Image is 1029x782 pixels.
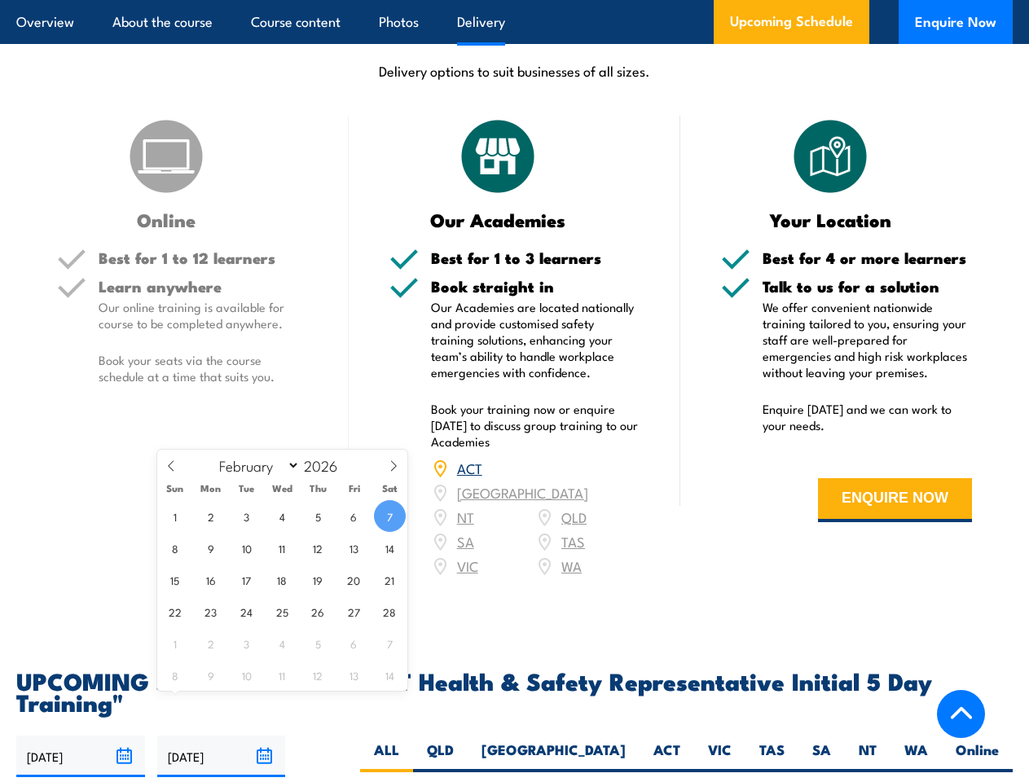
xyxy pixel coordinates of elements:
label: QLD [413,740,468,772]
h5: Talk to us for a solution [763,279,972,294]
span: February 14, 2026 [374,532,406,564]
span: Tue [229,483,265,494]
span: February 16, 2026 [195,564,226,595]
span: March 9, 2026 [195,659,226,691]
label: WA [890,740,942,772]
span: Wed [265,483,301,494]
span: March 14, 2026 [374,659,406,691]
span: March 8, 2026 [159,659,191,691]
span: March 5, 2026 [302,627,334,659]
span: February 5, 2026 [302,500,334,532]
label: TAS [745,740,798,772]
span: Sun [157,483,193,494]
h5: Best for 1 to 3 learners [431,250,640,266]
span: March 3, 2026 [231,627,262,659]
label: NT [845,740,890,772]
h3: Online [57,210,275,229]
span: February 26, 2026 [302,595,334,627]
span: February 9, 2026 [195,532,226,564]
p: Book your training now or enquire [DATE] to discuss group training to our Academies [431,401,640,450]
h5: Learn anywhere [99,279,308,294]
span: February 2, 2026 [195,500,226,532]
span: February 13, 2026 [338,532,370,564]
span: February 25, 2026 [266,595,298,627]
label: VIC [694,740,745,772]
span: March 2, 2026 [195,627,226,659]
h2: UPCOMING SCHEDULE FOR - "ACT Health & Safety Representative Initial 5 Day Training" [16,670,1013,712]
a: ACT [457,458,482,477]
span: February 4, 2026 [266,500,298,532]
span: March 1, 2026 [159,627,191,659]
h5: Best for 1 to 12 learners [99,250,308,266]
span: February 10, 2026 [231,532,262,564]
h3: Your Location [721,210,939,229]
span: March 7, 2026 [374,627,406,659]
span: February 20, 2026 [338,564,370,595]
input: From date [16,736,145,777]
span: February 11, 2026 [266,532,298,564]
h5: Book straight in [431,279,640,294]
span: March 6, 2026 [338,627,370,659]
span: Sat [372,483,408,494]
h3: Our Academies [389,210,608,229]
span: February 21, 2026 [374,564,406,595]
span: March 12, 2026 [302,659,334,691]
label: ACT [640,740,694,772]
span: March 13, 2026 [338,659,370,691]
p: Our online training is available for course to be completed anywhere. [99,299,308,332]
span: March 10, 2026 [231,659,262,691]
span: February 6, 2026 [338,500,370,532]
span: March 4, 2026 [266,627,298,659]
span: March 11, 2026 [266,659,298,691]
p: Enquire [DATE] and we can work to your needs. [763,401,972,433]
input: To date [157,736,286,777]
select: Month [211,455,300,476]
span: February 22, 2026 [159,595,191,627]
span: February 28, 2026 [374,595,406,627]
p: We offer convenient nationwide training tailored to you, ensuring your staff are well-prepared fo... [763,299,972,380]
span: February 23, 2026 [195,595,226,627]
span: Fri [336,483,372,494]
input: Year [300,455,354,475]
span: February 8, 2026 [159,532,191,564]
label: [GEOGRAPHIC_DATA] [468,740,640,772]
label: ALL [360,740,413,772]
p: Delivery options to suit businesses of all sizes. [16,61,1013,80]
span: February 12, 2026 [302,532,334,564]
h5: Best for 4 or more learners [763,250,972,266]
label: SA [798,740,845,772]
span: Mon [193,483,229,494]
p: Our Academies are located nationally and provide customised safety training solutions, enhancing ... [431,299,640,380]
button: ENQUIRE NOW [818,478,972,522]
span: February 27, 2026 [338,595,370,627]
span: February 3, 2026 [231,500,262,532]
span: February 1, 2026 [159,500,191,532]
p: Book your seats via the course schedule at a time that suits you. [99,352,308,384]
span: February 15, 2026 [159,564,191,595]
span: February 18, 2026 [266,564,298,595]
label: Online [942,740,1013,772]
span: Thu [301,483,336,494]
span: February 7, 2026 [374,500,406,532]
span: February 24, 2026 [231,595,262,627]
span: February 17, 2026 [231,564,262,595]
span: February 19, 2026 [302,564,334,595]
